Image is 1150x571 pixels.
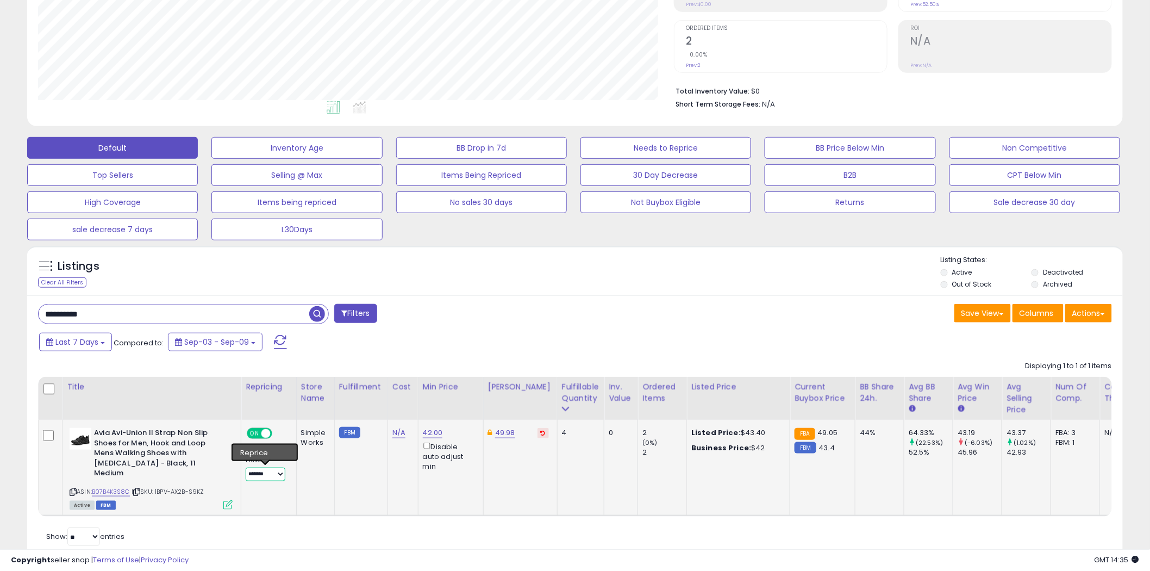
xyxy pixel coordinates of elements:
[1012,304,1064,322] button: Columns
[27,164,198,186] button: Top Sellers
[949,164,1120,186] button: CPT Below Min
[676,100,760,109] b: Short Term Storage Fees:
[765,137,935,159] button: BB Price Below Min
[70,501,95,510] span: All listings currently available for purchase on Amazon
[958,448,1002,457] div: 45.96
[58,259,99,274] h5: Listings
[765,164,935,186] button: B2B
[916,438,943,447] small: (22.53%)
[1026,361,1112,371] div: Displaying 1 to 1 of 1 items
[762,99,775,109] span: N/A
[334,304,377,323] button: Filters
[958,404,964,414] small: Avg Win Price.
[132,487,204,496] span: | SKU: 1BPV-AX2B-S9KZ
[27,191,198,213] button: High Coverage
[94,428,226,481] b: Avia Avi-Union II Strap Non Slip Shoes for Men, Hook and Loop Mens Walking Shoes with [MEDICAL_DA...
[141,555,189,565] a: Privacy Policy
[1055,438,1091,448] div: FBM: 1
[686,26,887,32] span: Ordered Items
[396,137,567,159] button: BB Drop in 7d
[686,1,711,8] small: Prev: $0.00
[46,531,124,542] span: Show: entries
[271,429,288,438] span: OFF
[168,333,262,351] button: Sep-03 - Sep-09
[958,381,997,404] div: Avg Win Price
[184,337,249,347] span: Sep-03 - Sep-09
[909,448,953,457] div: 52.5%
[795,381,851,404] div: Current Buybox Price
[686,51,708,59] small: 0.00%
[686,35,887,49] h2: 2
[67,381,236,393] div: Title
[11,555,189,566] div: seller snap | |
[246,381,292,393] div: Repricing
[1007,428,1051,438] div: 43.37
[339,381,383,393] div: Fulfillment
[909,428,953,438] div: 64.33%
[765,191,935,213] button: Returns
[1020,308,1054,319] span: Columns
[301,428,326,448] div: Simple Works
[909,381,948,404] div: Avg BB Share
[686,62,701,69] small: Prev: 2
[1043,280,1072,289] label: Archived
[691,443,751,453] b: Business Price:
[958,428,1002,438] div: 43.19
[301,381,330,404] div: Store Name
[55,337,98,347] span: Last 7 Days
[562,428,596,438] div: 4
[423,440,475,471] div: Disable auto adjust min
[562,381,599,404] div: Fulfillable Quantity
[96,501,116,510] span: FBM
[27,137,198,159] button: Default
[1014,438,1036,447] small: (1.02%)
[642,381,682,404] div: Ordered Items
[580,164,751,186] button: 30 Day Decrease
[910,35,1111,49] h2: N/A
[860,428,896,438] div: 44%
[27,219,198,240] button: sale decrease 7 days
[495,427,515,438] a: 49.98
[676,86,749,96] b: Total Inventory Value:
[910,26,1111,32] span: ROI
[910,62,932,69] small: Prev: N/A
[795,442,816,454] small: FBM
[1007,381,1046,415] div: Avg Selling Price
[580,137,751,159] button: Needs to Reprice
[952,268,972,277] label: Active
[965,438,992,447] small: (-6.03%)
[392,381,414,393] div: Cost
[609,428,629,438] div: 0
[819,443,835,453] span: 43.4
[1043,268,1084,277] label: Deactivated
[691,381,785,393] div: Listed Price
[211,164,382,186] button: Selling @ Max
[248,429,261,438] span: ON
[676,84,1104,97] li: $0
[339,427,360,438] small: FBM
[1007,448,1051,457] div: 42.93
[211,137,382,159] button: Inventory Age
[949,191,1120,213] button: Sale decrease 30 day
[70,428,233,508] div: ASIN:
[11,555,51,565] strong: Copyright
[1065,304,1112,322] button: Actions
[691,427,741,438] b: Listed Price:
[952,280,992,289] label: Out of Stock
[38,277,86,288] div: Clear All Filters
[580,191,751,213] button: Not Buybox Eligible
[949,137,1120,159] button: Non Competitive
[392,427,405,438] a: N/A
[609,381,633,404] div: Inv. value
[396,191,567,213] button: No sales 30 days
[1095,555,1139,565] span: 2025-09-17 14:35 GMT
[246,445,288,455] div: Amazon AI *
[39,333,112,351] button: Last 7 Days
[1055,381,1095,404] div: Num of Comp.
[954,304,1011,322] button: Save View
[795,428,815,440] small: FBA
[211,191,382,213] button: Items being repriced
[1055,428,1091,438] div: FBA: 3
[642,438,658,447] small: (0%)
[488,381,553,393] div: [PERSON_NAME]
